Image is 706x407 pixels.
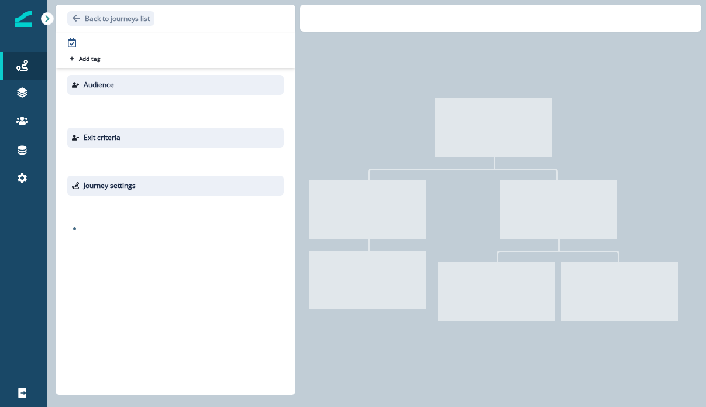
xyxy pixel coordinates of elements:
button: Go back [67,11,154,26]
p: Add tag [79,55,100,62]
img: Inflection [15,11,32,27]
button: Add tag [67,54,102,63]
p: Journey settings [84,180,136,191]
p: Audience [84,80,114,90]
p: Back to journeys list [85,13,150,23]
p: Exit criteria [84,132,120,143]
